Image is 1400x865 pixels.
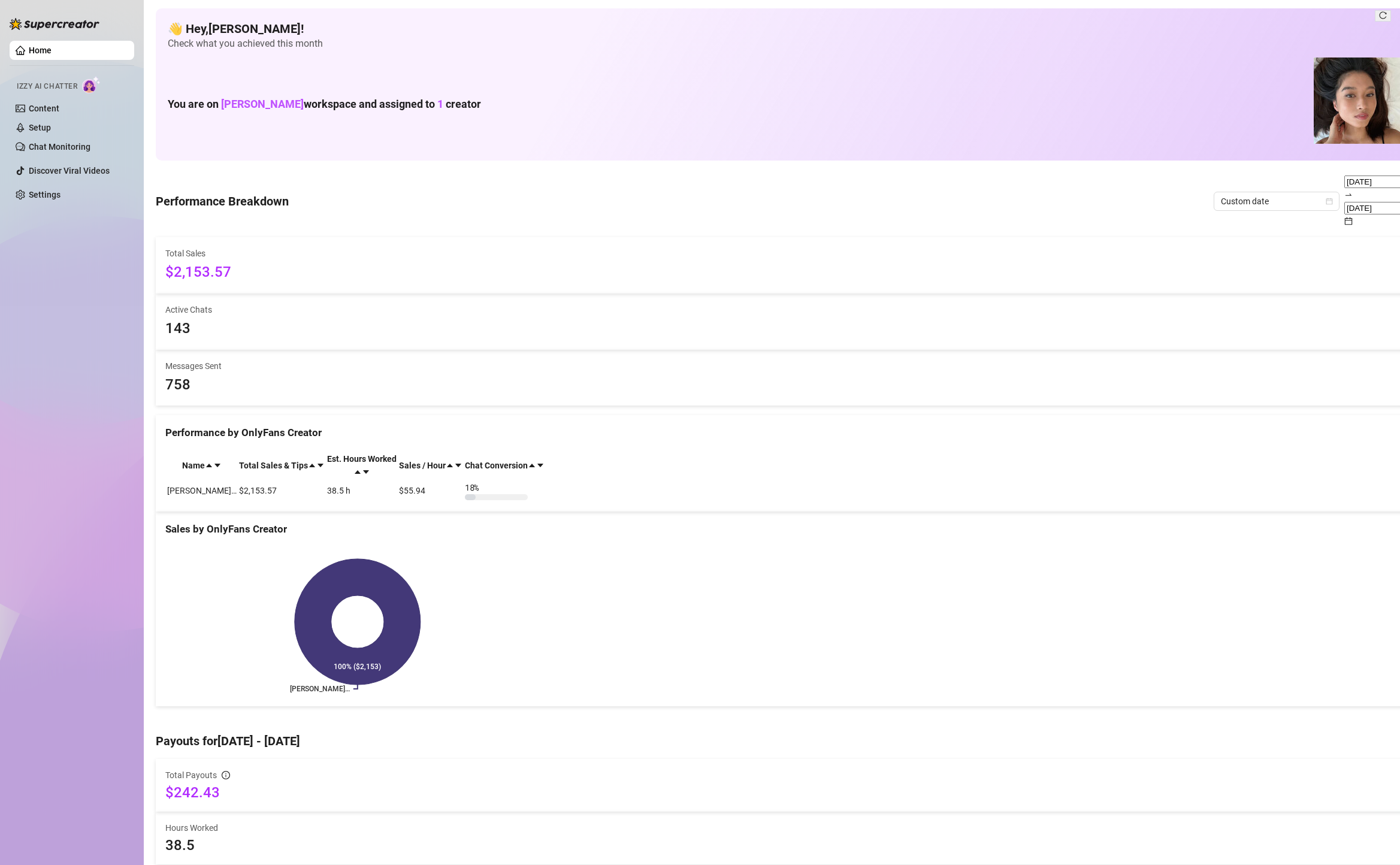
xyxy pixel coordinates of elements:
th: Chat Conversion [464,452,545,479]
th: Sales / Hour [398,452,463,479]
a: Discover Viral Videos [29,166,110,176]
span: 18 % [465,481,484,494]
span: caret-down [362,468,370,476]
text: [PERSON_NAME]… [290,685,350,693]
td: $55.94 [398,480,463,501]
h4: 👋 Hey, [PERSON_NAME] ! [168,20,1400,37]
span: caret-up [528,461,536,470]
span: Total Sales & Tips [239,461,308,470]
th: Total Sales & Tips [238,452,325,479]
span: caret-up [205,461,213,470]
span: calendar [1326,198,1333,205]
span: Custom date [1221,192,1332,210]
th: Name [167,452,237,479]
span: Total Payouts [165,769,217,782]
span: swap-right [1344,190,1353,199]
a: Home [29,46,52,55]
a: Setup [29,123,51,132]
div: Est. Hours Worked [327,452,397,465]
a: Content [29,104,59,113]
span: Sales / Hour [399,461,446,470]
td: 38.5 h [326,480,397,501]
h1: You are on workspace and assigned to creator [168,98,481,111]
a: Settings [29,190,61,199]
td: $2,153.57 [238,480,325,501]
td: [PERSON_NAME]… [167,480,237,501]
a: Chat Monitoring [29,142,90,152]
span: caret-down [536,461,545,470]
span: caret-down [213,461,222,470]
span: Izzy AI Chatter [17,81,77,92]
span: 1 [437,98,443,110]
span: to [1344,190,1353,199]
span: Chat Conversion [465,461,528,470]
span: caret-up [308,461,316,470]
span: [PERSON_NAME] [221,98,304,110]
span: Check what you achieved this month [168,37,1400,50]
span: caret-up [353,468,362,476]
span: caret-down [316,461,325,470]
span: reload [1379,11,1387,19]
img: AI Chatter [82,76,101,93]
span: info-circle [222,771,230,779]
span: calendar [1344,217,1353,225]
span: caret-up [446,461,454,470]
span: caret-down [454,461,462,470]
h4: Performance Breakdown [156,193,289,210]
img: logo-BBDzfeDw.svg [10,18,99,30]
span: Name [182,461,205,470]
img: Luna [1314,58,1400,144]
